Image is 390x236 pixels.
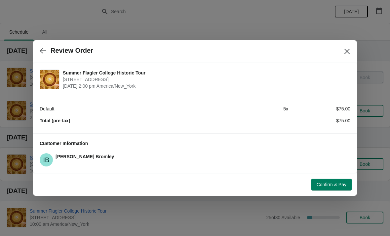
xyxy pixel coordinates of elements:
[63,70,347,76] span: Summer Flagler College Historic Tour
[63,76,347,83] span: [STREET_ADDRESS]
[40,70,59,89] img: Summer Flagler College Historic Tour | 74 King Street, St. Augustine, FL, USA | September 7 | 2:0...
[317,182,346,187] span: Confirm & Pay
[288,117,350,124] div: $75.00
[63,83,347,89] span: [DATE] 2:00 pm America/New_York
[51,47,93,54] h2: Review Order
[56,154,114,159] span: [PERSON_NAME] Bromley
[40,118,70,123] strong: Total (pre-tax)
[40,141,88,146] span: Customer Information
[311,179,352,191] button: Confirm & Pay
[40,105,226,112] div: Default
[40,153,53,166] span: Isabel
[341,45,353,57] button: Close
[226,105,288,112] div: 5 x
[43,156,50,163] text: IB
[288,105,350,112] div: $75.00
